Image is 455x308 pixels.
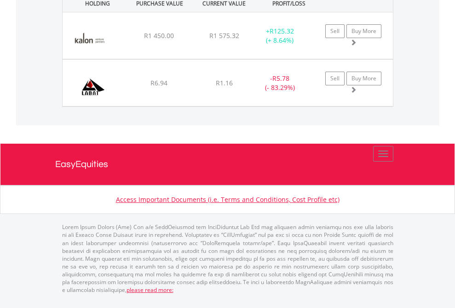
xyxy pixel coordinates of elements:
[216,78,233,87] span: R1.16
[127,286,173,294] a: please read more:
[251,27,309,45] div: + (+ 8.64%)
[209,31,239,40] span: R1 575.32
[67,71,119,104] img: EQU.ZA.LAB.png
[62,223,393,294] p: Lorem Ipsum Dolors (Ame) Con a/e SeddOeiusmod tem InciDiduntut Lab Etd mag aliquaen admin veniamq...
[116,195,340,204] a: Access Important Documents (i.e. Terms and Conditions, Cost Profile etc)
[144,31,174,40] span: R1 450.00
[325,24,345,38] a: Sell
[346,24,381,38] a: Buy More
[150,78,167,87] span: R6.94
[272,74,289,83] span: R5.78
[67,24,114,56] img: EQU.ZA.KVPFII.png
[325,72,345,85] a: Sell
[251,74,309,92] div: - (- 83.29%)
[270,27,294,35] span: R125.32
[55,144,400,185] a: EasyEquities
[346,72,381,85] a: Buy More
